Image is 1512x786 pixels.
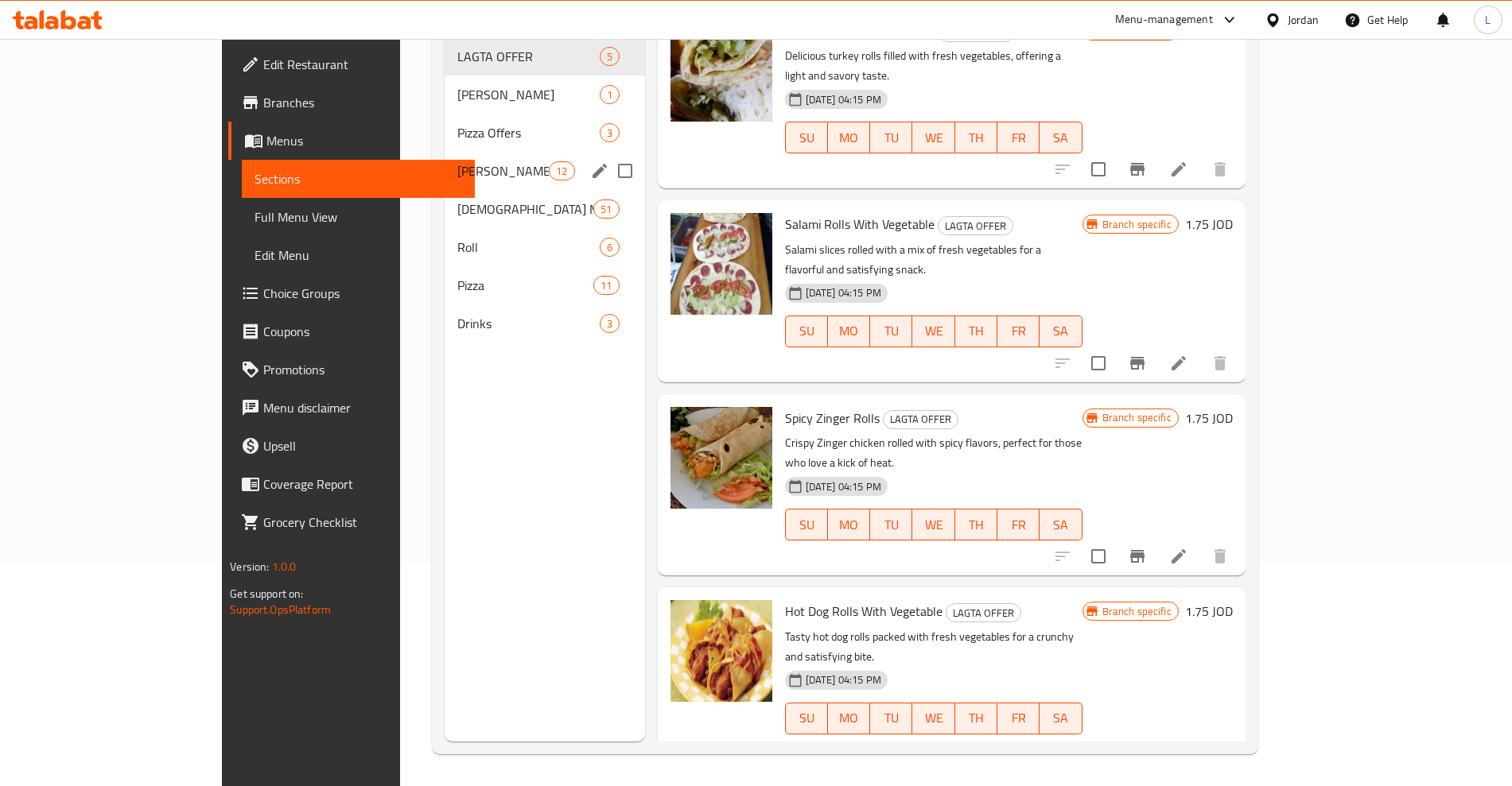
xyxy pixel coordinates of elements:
span: Select to update [1082,153,1115,186]
span: Pizza [457,276,593,295]
span: Branch specific [1096,217,1178,232]
div: LAGTA OFFER [946,603,1021,622]
a: Edit menu item [1169,354,1188,373]
span: Roll [457,238,600,257]
span: TH [962,513,991,536]
span: 3 [601,126,619,141]
span: Sections [255,169,461,188]
button: delete [1201,731,1239,769]
button: SU [785,316,828,347]
a: Coverage Report [228,465,474,503]
span: L [1485,11,1491,29]
a: Promotions [228,350,474,389]
span: Coupons [263,322,461,341]
a: Menu disclaimer [228,389,474,427]
button: delete [1201,150,1239,188]
span: TH [962,319,991,343]
span: Menu disclaimer [263,398,461,417]
div: LAGTA OFFER5 [445,37,645,76]
div: LAGTA OFFER [457,47,600,66]
button: delete [1201,344,1239,382]
div: items [600,238,620,257]
span: LAGTA OFFER [939,217,1013,235]
div: Menu-management [1115,10,1213,29]
span: MO [834,707,864,730]
a: Sections [242,160,474,198]
span: TU [876,126,906,149]
span: 11 [594,278,618,293]
a: Full Menu View [242,198,474,236]
nav: Menu sections [445,31,645,349]
a: Edit Restaurant [228,45,474,83]
div: LAGTA OFFER [883,410,958,429]
button: TU [870,509,912,540]
img: Spicy Zinger Rolls [670,407,772,509]
span: Full Menu View [255,207,461,227]
div: items [593,199,619,219]
span: TU [876,319,906,343]
span: Branch specific [1096,604,1178,619]
span: Branches [263,93,461,112]
span: SA [1046,319,1075,343]
span: MO [834,513,864,536]
button: SU [785,509,828,540]
span: Salami Rolls With Vegetable [785,212,935,236]
span: 12 [550,164,573,179]
span: Choice Groups [263,284,461,303]
span: MO [834,126,864,149]
button: MO [828,703,870,734]
button: SA [1040,316,1082,347]
div: items [600,85,620,104]
a: Branches [228,83,474,122]
span: SA [1046,126,1075,149]
span: MO [834,319,864,343]
span: [DATE] 04:15 PM [799,92,888,107]
span: WE [919,126,948,149]
button: TH [955,122,997,153]
p: Tasty hot dog rolls packed with fresh vegetables for a crunchy and satisfying bite. [785,627,1082,667]
span: WE [919,707,948,730]
div: Shami Pastries [457,161,549,180]
button: TU [870,122,912,153]
span: SU [792,513,822,536]
span: Select to update [1082,540,1115,573]
span: WE [919,319,948,343]
span: 3 [601,316,619,331]
span: Version: [230,556,269,577]
button: TU [870,316,912,347]
button: WE [912,509,954,540]
button: SU [785,703,828,734]
a: Choice Groups [228,274,474,312]
span: Edit Menu [255,246,461,265]
h6: 1.75 JOD [1185,407,1233,429]
button: WE [912,316,954,347]
span: Coverage Report [263,474,461,494]
button: MO [828,316,870,347]
span: TH [962,126,991,149]
h6: 1.75 JOD [1185,20,1233,42]
a: Edit Menu [242,236,474,274]
span: Hot Dog Rolls With Vegetable [785,599,943,623]
button: FR [997,509,1040,540]
button: Branch-specific-item [1118,537,1156,575]
button: TH [955,316,997,347]
div: items [600,314,620,333]
span: 1.0.0 [272,556,297,577]
button: SU [785,122,828,153]
div: items [593,276,619,295]
a: Edit menu item [1169,160,1188,179]
button: delete [1201,537,1239,575]
span: SU [792,126,822,149]
a: Upsell [228,427,474,465]
img: Hot Dog Rolls With Vegetable [670,600,772,702]
div: Safiha Shamiya [457,85,600,104]
a: Edit menu item [1169,741,1188,760]
span: Upsell [263,436,461,455]
span: SA [1046,707,1075,730]
span: Spicy Zinger Rolls [785,406,880,430]
button: Branch-specific-item [1118,150,1156,188]
span: LAGTA OFFER [946,604,1020,622]
span: FR [1004,513,1033,536]
button: Branch-specific-item [1118,344,1156,382]
span: FR [1004,707,1033,730]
